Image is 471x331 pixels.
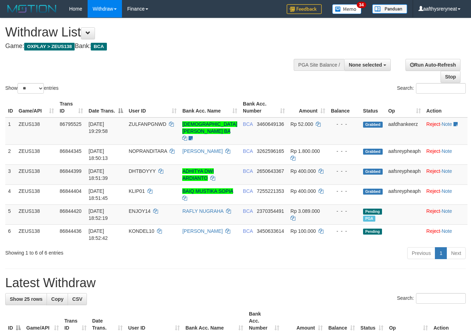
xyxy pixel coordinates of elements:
[16,117,57,145] td: ZEUS138
[372,4,407,14] img: panduan.png
[5,4,59,14] img: MOTION_logo.png
[182,228,223,234] a: [PERSON_NAME]
[257,148,284,154] span: Copy 3262596165 to clipboard
[5,25,307,39] h1: Withdraw List
[129,121,166,127] span: ZULFANPGNWD
[407,247,435,259] a: Previous
[416,83,466,94] input: Search:
[5,184,16,204] td: 4
[442,208,452,214] a: Note
[24,43,75,50] span: OXPLAY > ZEUS138
[257,168,284,174] span: Copy 2650643367 to clipboard
[385,97,424,117] th: Op: activate to sort column ascending
[57,97,86,117] th: Trans ID: activate to sort column ascending
[257,228,284,234] span: Copy 3450633614 to clipboard
[257,188,284,194] span: Copy 7255221353 to clipboard
[397,83,466,94] label: Search:
[5,117,16,145] td: 1
[60,168,81,174] span: 86844399
[328,97,360,117] th: Balance
[182,188,233,194] a: BAIQ MUSTIKA SOPIA
[363,229,382,235] span: Pending
[424,117,467,145] td: ·
[363,122,383,128] span: Grabbed
[5,204,16,224] td: 5
[363,149,383,155] span: Grabbed
[129,148,167,154] span: NOPRANDITARA
[51,296,63,302] span: Copy
[331,148,357,155] div: - - -
[416,293,466,304] input: Search:
[89,148,108,161] span: [DATE] 18:50:13
[442,148,452,154] a: Note
[294,59,344,71] div: PGA Site Balance /
[89,121,108,134] span: [DATE] 19:29:58
[47,293,68,305] a: Copy
[426,121,441,127] a: Reject
[363,216,375,222] span: Marked by aafnoeunsreypich
[291,121,313,127] span: Rp 52.000
[129,208,150,214] span: ENJOY14
[426,168,441,174] a: Reject
[349,62,382,68] span: None selected
[291,188,316,194] span: Rp 400.000
[16,204,57,224] td: ZEUS138
[385,117,424,145] td: aafdhankeerz
[240,97,288,117] th: Bank Acc. Number: activate to sort column ascending
[16,144,57,164] td: ZEUS138
[446,247,466,259] a: Next
[5,83,59,94] label: Show entries
[60,121,81,127] span: 86795525
[86,97,126,117] th: Date Trans.: activate to sort column descending
[424,97,467,117] th: Action
[363,189,383,195] span: Grabbed
[5,43,307,50] h4: Game: Bank:
[357,2,366,8] span: 34
[360,97,385,117] th: Status
[16,97,57,117] th: Game/API: activate to sort column ascending
[182,208,223,214] a: RAFLY NUGRAHA
[424,184,467,204] td: ·
[424,144,467,164] td: ·
[243,188,253,194] span: BCA
[332,4,362,14] img: Button%20Memo.svg
[424,164,467,184] td: ·
[287,4,322,14] img: Feedback.jpg
[129,168,156,174] span: DHTBOYYY
[257,208,284,214] span: Copy 2370354491 to clipboard
[344,59,391,71] button: None selected
[89,208,108,221] span: [DATE] 18:52:19
[16,164,57,184] td: ZEUS138
[405,59,460,71] a: Run Auto-Refresh
[60,228,81,234] span: 86844436
[257,121,284,127] span: Copy 3460649136 to clipboard
[60,148,81,154] span: 86844345
[16,184,57,204] td: ZEUS138
[182,168,214,181] a: ADHITYA DWI ARDIANTO
[331,208,357,215] div: - - -
[5,144,16,164] td: 2
[426,148,441,154] a: Reject
[5,224,16,244] td: 6
[243,121,253,127] span: BCA
[129,228,154,234] span: KONDEL10
[89,168,108,181] span: [DATE] 18:51:39
[10,296,42,302] span: Show 25 rows
[363,169,383,175] span: Grabbed
[243,208,253,214] span: BCA
[441,71,460,83] a: Stop
[426,228,441,234] a: Reject
[179,97,240,117] th: Bank Acc. Name: activate to sort column ascending
[129,188,145,194] span: KLIP01
[5,164,16,184] td: 3
[291,148,320,154] span: Rp 1.800.000
[5,246,191,256] div: Showing 1 to 6 of 6 entries
[89,188,108,201] span: [DATE] 18:51:45
[60,208,81,214] span: 86844420
[68,293,87,305] a: CSV
[331,168,357,175] div: - - -
[89,228,108,241] span: [DATE] 18:52:42
[424,224,467,244] td: ·
[424,204,467,224] td: ·
[5,293,47,305] a: Show 25 rows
